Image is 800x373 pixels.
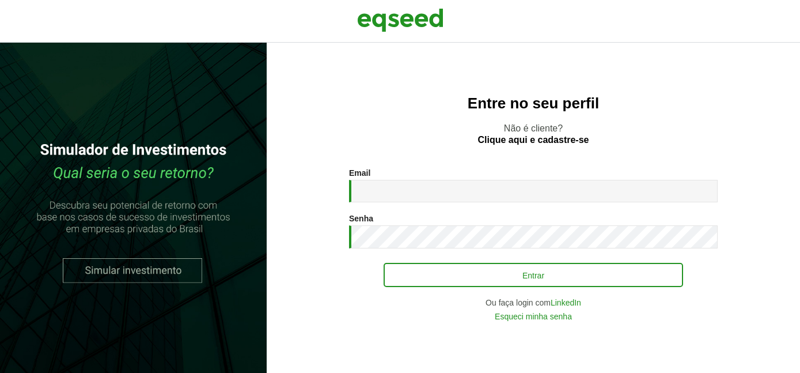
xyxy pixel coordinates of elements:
[290,95,777,112] h2: Entre no seu perfil
[349,169,370,177] label: Email
[478,135,589,145] a: Clique aqui e cadastre-se
[495,312,572,321] a: Esqueci minha senha
[290,123,777,145] p: Não é cliente?
[349,299,718,307] div: Ou faça login com
[349,214,373,223] label: Senha
[551,299,581,307] a: LinkedIn
[384,263,683,287] button: Entrar
[357,6,443,35] img: EqSeed Logo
